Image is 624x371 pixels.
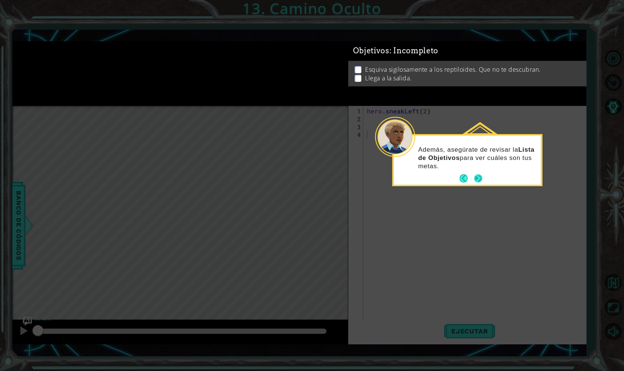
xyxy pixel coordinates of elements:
[353,46,439,56] span: Objetivos
[418,146,536,170] p: Además, asegúrate de revisar la para ver cuáles son tus metas.
[418,146,535,161] strong: Lista de Objetivos
[460,174,474,182] button: Back
[389,46,438,55] span: : Incompleto
[365,74,412,82] p: Llega a la salida.
[365,65,541,74] p: Esquiva sigilosamente a los reptiloides. Que no te descubran.
[471,172,485,185] button: Next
